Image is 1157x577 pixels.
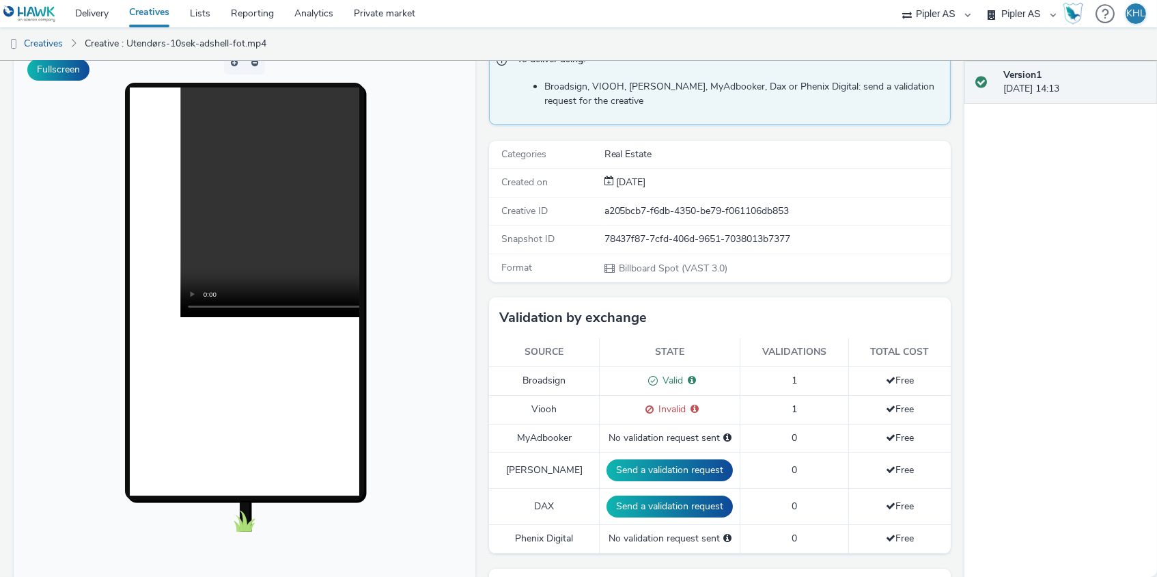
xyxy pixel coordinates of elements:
div: [DATE] 14:13 [1003,68,1146,96]
span: Creative ID [501,204,548,217]
span: Free [886,500,914,513]
td: MyAdbooker [489,424,600,452]
img: undefined Logo [3,5,56,23]
td: DAX [489,489,600,525]
div: Creation 07 October 2025, 14:13 [614,176,646,189]
li: Broadsign, VIOOH, [PERSON_NAME], MyAdbooker, Dax or Phenix Digital: send a validation request for... [544,80,943,108]
div: a205bcb7-f6db-4350-be79-f061106db853 [604,204,949,218]
span: To deliver using: [517,53,936,70]
span: Free [886,431,914,444]
td: [PERSON_NAME] [489,452,600,488]
div: Please select a deal below and click on Send to send a validation request to MyAdbooker. [723,431,731,445]
button: Send a validation request [607,496,733,518]
span: Free [886,532,914,545]
div: Please select a deal below and click on Send to send a validation request to Phenix Digital. [723,532,731,546]
div: No validation request sent [607,532,733,546]
button: Send a validation request [607,459,733,481]
span: Free [886,403,914,416]
th: Validations [740,338,849,366]
span: Valid [658,374,683,387]
th: Total cost [849,338,951,366]
span: Free [886,464,914,477]
span: Free [886,374,914,387]
span: Categories [501,148,546,161]
strong: Version 1 [1003,68,1042,81]
a: Hawk Academy [1063,3,1089,25]
button: Fullscreen [27,59,89,81]
td: Broadsign [489,366,600,395]
div: 78437f87-7cfd-406d-9651-7038013b7377 [604,232,949,246]
span: [DATE] [614,176,646,189]
th: State [600,338,740,366]
img: dooh [7,38,20,51]
span: 0 [792,464,797,477]
span: 1 [792,403,797,416]
span: 0 [792,500,797,513]
div: KHL [1126,3,1145,24]
td: Phenix Digital [489,525,600,553]
span: Invalid [654,403,686,416]
span: 1 [792,374,797,387]
span: Format [501,261,532,274]
div: Real Estate [604,148,949,161]
span: 0 [792,431,797,444]
h3: Validation by exchange [499,308,647,328]
a: Creative : Utendørs-10sek-adshell-fot.mp4 [78,27,273,60]
div: No validation request sent [607,431,733,445]
span: Snapshot ID [501,232,555,245]
td: Viooh [489,395,600,424]
span: Billboard Spot (VAST 3.0) [618,262,728,275]
th: Source [489,338,600,366]
span: 0 [792,532,797,545]
img: Hawk Academy [1063,3,1083,25]
span: Created on [501,176,548,189]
